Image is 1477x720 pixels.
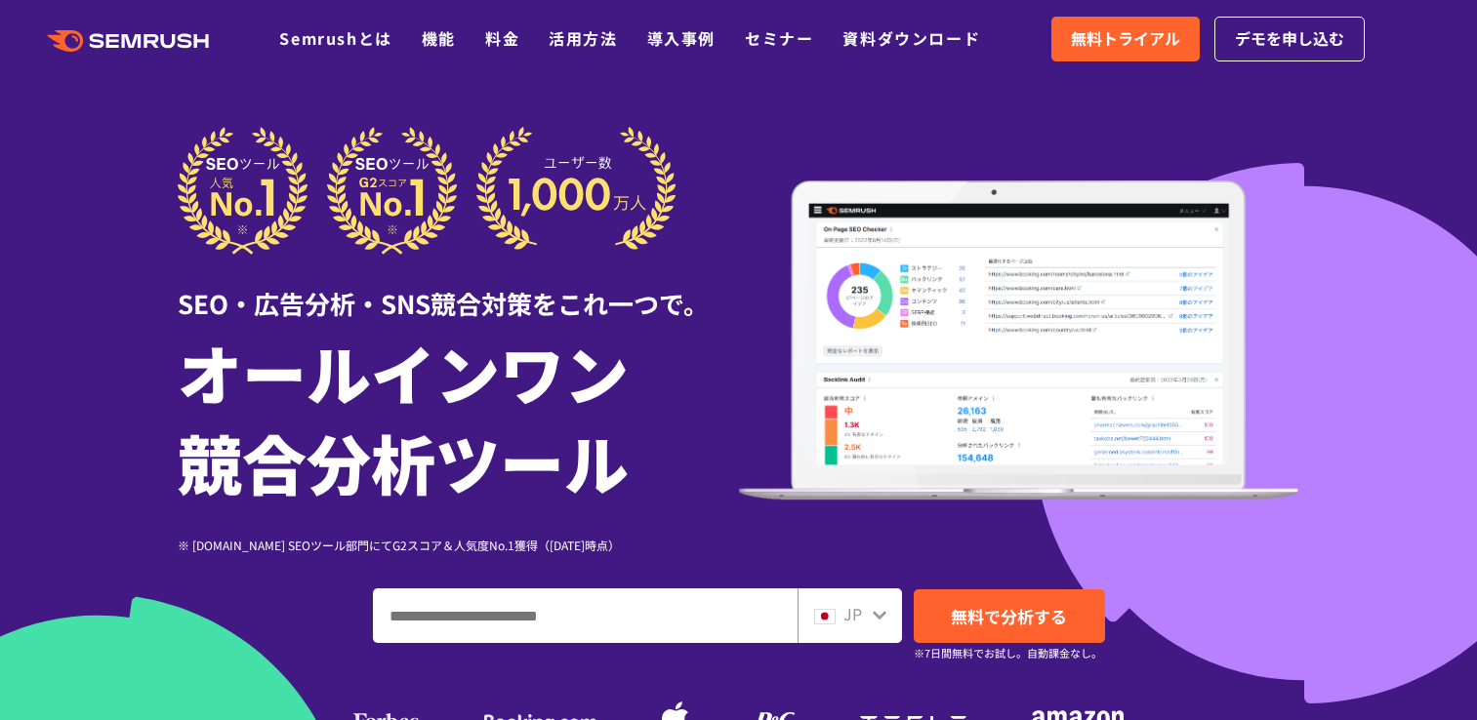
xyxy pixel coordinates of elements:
[914,589,1105,643] a: 無料で分析する
[647,26,716,50] a: 導入事例
[178,536,739,554] div: ※ [DOMAIN_NAME] SEOツール部門にてG2スコア＆人気度No.1獲得（[DATE]時点）
[374,589,797,642] input: ドメイン、キーワードまたはURLを入力してください
[178,255,739,322] div: SEO・広告分析・SNS競合対策をこれ一つで。
[178,327,739,506] h1: オールインワン 競合分析ツール
[549,26,617,50] a: 活用方法
[842,26,980,50] a: 資料ダウンロード
[1235,26,1344,52] span: デモを申し込む
[1071,26,1180,52] span: 無料トライアル
[485,26,519,50] a: 料金
[951,604,1067,628] span: 無料で分析する
[422,26,456,50] a: 機能
[279,26,391,50] a: Semrushとは
[914,644,1102,662] small: ※7日間無料でお試し。自動課金なし。
[1214,17,1365,61] a: デモを申し込む
[745,26,813,50] a: セミナー
[843,602,862,625] span: JP
[1051,17,1200,61] a: 無料トライアル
